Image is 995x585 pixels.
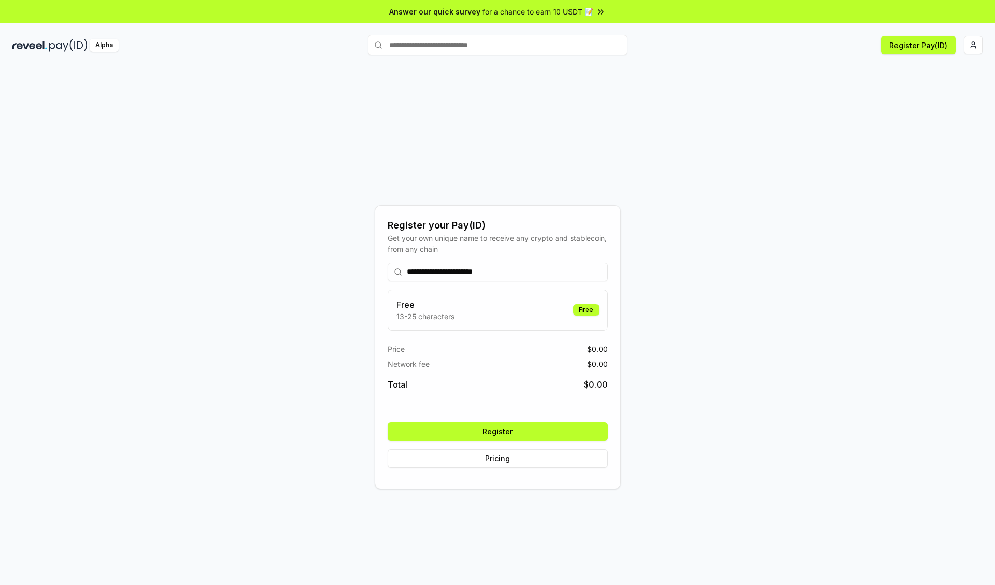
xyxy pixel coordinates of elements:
[388,344,405,354] span: Price
[573,304,599,316] div: Free
[388,359,430,369] span: Network fee
[388,378,407,391] span: Total
[587,344,608,354] span: $ 0.00
[587,359,608,369] span: $ 0.00
[881,36,956,54] button: Register Pay(ID)
[482,6,593,17] span: for a chance to earn 10 USDT 📝
[388,218,608,233] div: Register your Pay(ID)
[388,449,608,468] button: Pricing
[12,39,47,52] img: reveel_dark
[396,298,454,311] h3: Free
[388,422,608,441] button: Register
[584,378,608,391] span: $ 0.00
[90,39,119,52] div: Alpha
[49,39,88,52] img: pay_id
[389,6,480,17] span: Answer our quick survey
[396,311,454,322] p: 13-25 characters
[388,233,608,254] div: Get your own unique name to receive any crypto and stablecoin, from any chain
